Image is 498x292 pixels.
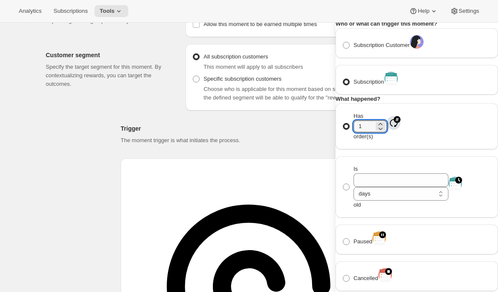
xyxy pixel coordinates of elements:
[459,8,479,15] span: Settings
[354,238,372,245] span: Paused
[53,8,88,15] span: Subscriptions
[354,113,387,140] span: Has order(s)
[94,5,128,17] button: Tools
[100,8,115,15] span: Tools
[354,173,436,187] input: Is old
[48,5,93,17] button: Subscriptions
[354,42,410,48] span: Subscription Customer
[445,5,484,17] button: Settings
[354,166,448,208] span: Is old
[354,120,374,132] input: Hasorder(s)
[354,275,378,281] span: Cancelled
[336,20,498,28] h3: Who or what can trigger this moment?
[19,8,41,15] span: Analytics
[354,79,384,85] span: Subscription
[404,5,443,17] button: Help
[418,8,429,15] span: Help
[14,5,47,17] button: Analytics
[336,95,498,103] h3: What happened?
